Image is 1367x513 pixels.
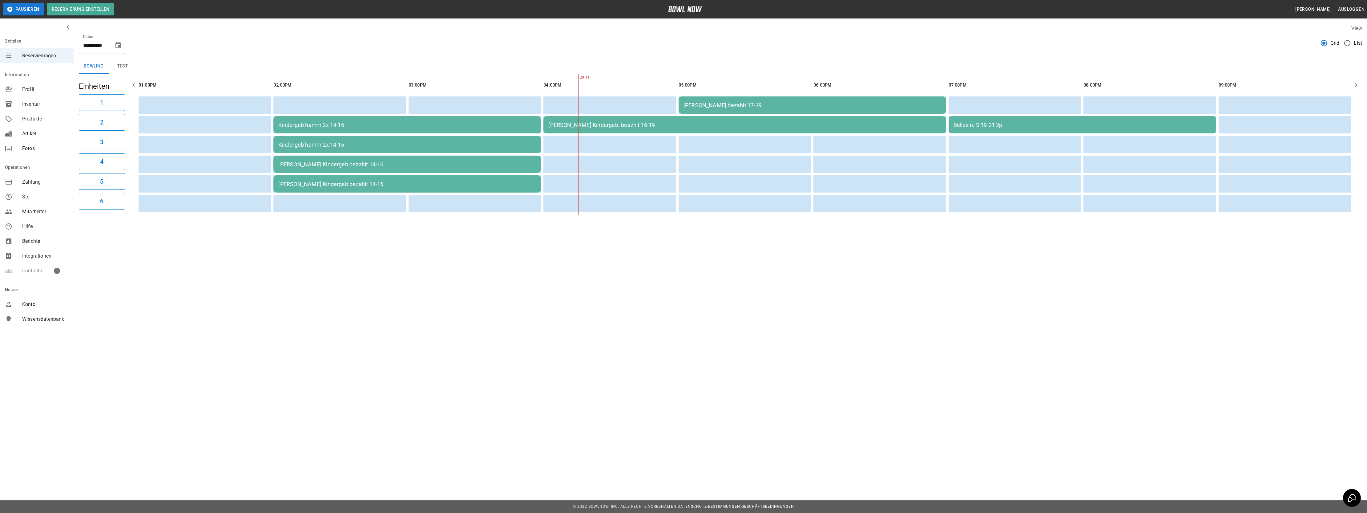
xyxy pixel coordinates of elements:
th: 01:00PM [139,76,271,94]
button: test [109,59,136,74]
div: Belles n. S 19-21 2p [954,122,1211,128]
button: [PERSON_NAME] [1293,4,1333,15]
div: inventory tabs [79,59,1362,74]
button: 1 [79,94,125,111]
span: Produkte [22,115,69,123]
span: Konto [22,301,69,308]
h6: 5 [100,177,103,186]
th: 04:00PM [543,76,676,94]
span: Profil [22,86,69,93]
a: Datenschutz-Bestimmungen [678,504,740,509]
span: © 2022 BowlNow, Inc. Alle Rechte vorbehalten. [573,504,678,509]
label: View [1351,25,1362,31]
button: 6 [79,193,125,210]
th: 05:00PM [679,76,811,94]
div: Kindergeb hamm 2x 14-16 [278,122,536,128]
span: Fotos [22,145,69,152]
span: Wissensdatenbank [22,316,69,323]
h6: 6 [100,196,103,206]
h6: 1 [100,98,103,108]
span: Std [22,193,69,201]
span: Reservierungen [22,52,69,59]
th: 06:00PM [813,76,946,94]
span: Inventar [22,100,69,108]
button: 2 [79,114,125,131]
h6: 2 [100,117,103,127]
div: [PERSON_NAME] Kindergeb bezahlt 14-16 [278,181,536,187]
th: 07:00PM [949,76,1081,94]
span: 20:11 [578,75,580,81]
span: Artikel [22,130,69,137]
th: 09:00PM [1219,76,1351,94]
span: Berichte [22,238,69,245]
div: [PERSON_NAME] Kindergeb bezahlt 14-16 [278,161,536,168]
h5: Einheiten [79,81,125,91]
span: Zahlung [22,178,69,186]
span: List [1354,39,1362,47]
div: [PERSON_NAME] Kindergeb. beazhlt 16-19 [548,122,941,128]
span: Mitarbeiter [22,208,69,215]
button: 3 [79,134,125,150]
span: Hilfe [22,223,69,230]
th: 08:00PM [1083,76,1216,94]
div: [PERSON_NAME] bezahlt 17-19 [683,102,941,108]
button: 5 [79,173,125,190]
h6: 4 [100,157,103,167]
span: Integrationen [22,252,69,260]
a: Geschäftsbedingungen [741,504,794,509]
button: Ausloggen [1336,4,1367,15]
button: Bowling [79,59,109,74]
button: 4 [79,153,125,170]
div: Kindergeb hamm 2x 14-16 [278,141,536,148]
th: 02:00PM [273,76,406,94]
h6: 3 [100,137,103,147]
button: Pausieren [3,3,44,15]
img: logo [668,6,702,12]
button: Choose date, selected date is 12. Okt. 2025 [112,39,124,51]
th: 03:00PM [409,76,541,94]
table: sticky table [136,74,1353,215]
span: Grid [1330,39,1340,47]
button: Reservierung erstellen [47,3,115,15]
